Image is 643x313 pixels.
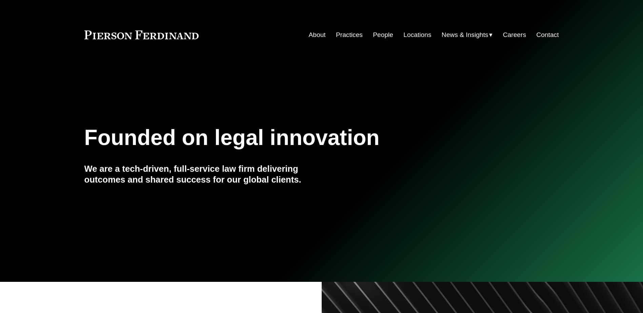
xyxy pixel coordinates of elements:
a: Practices [336,28,363,41]
a: folder dropdown [442,28,493,41]
a: About [309,28,326,41]
a: Locations [403,28,431,41]
a: Careers [503,28,526,41]
h4: We are a tech-driven, full-service law firm delivering outcomes and shared success for our global... [84,163,322,185]
a: People [373,28,393,41]
h1: Founded on legal innovation [84,125,480,150]
span: News & Insights [442,29,488,41]
a: Contact [536,28,559,41]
